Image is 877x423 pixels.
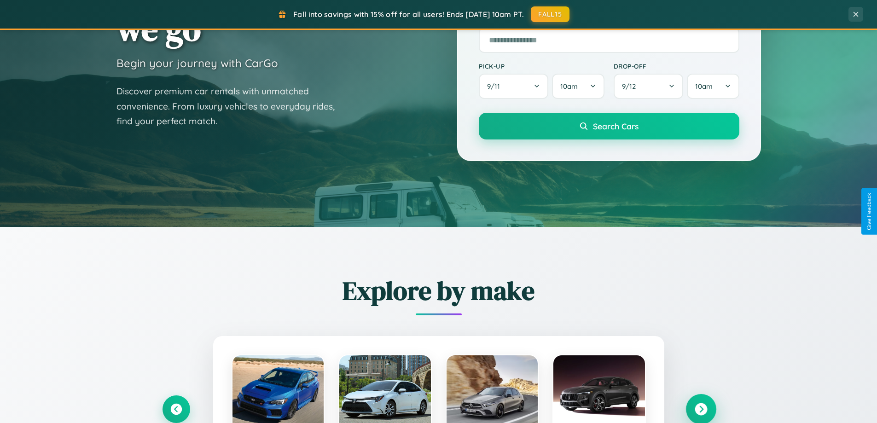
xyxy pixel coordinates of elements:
p: Discover premium car rentals with unmatched convenience. From luxury vehicles to everyday rides, ... [116,84,347,129]
button: 9/11 [479,74,549,99]
label: Drop-off [614,62,739,70]
span: 10am [695,82,713,91]
h2: Explore by make [163,273,715,308]
span: 9 / 12 [622,82,640,91]
button: Search Cars [479,113,739,139]
h3: Begin your journey with CarGo [116,56,278,70]
span: 10am [560,82,578,91]
span: 9 / 11 [487,82,505,91]
button: FALL15 [531,6,569,22]
button: 10am [687,74,739,99]
button: 10am [552,74,604,99]
button: 9/12 [614,74,684,99]
label: Pick-up [479,62,604,70]
span: Fall into savings with 15% off for all users! Ends [DATE] 10am PT. [293,10,524,19]
span: Search Cars [593,121,639,131]
div: Give Feedback [866,193,872,230]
